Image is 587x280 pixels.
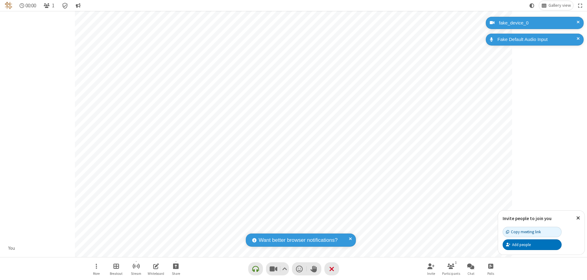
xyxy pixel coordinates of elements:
[482,260,500,278] button: Open poll
[5,2,12,9] img: QA Selenium DO NOT DELETE OR CHANGE
[548,3,571,8] span: Gallery view
[148,272,164,275] span: Whiteboard
[497,20,579,27] div: fake_device_0
[147,260,165,278] button: Open shared whiteboard
[572,211,585,226] button: Close popover
[527,1,537,10] button: Using system theme
[503,227,562,237] button: Copy meeting link
[422,260,440,278] button: Invite participants (⌘+Shift+I)
[453,260,459,265] div: 1
[462,260,480,278] button: Open chat
[280,262,289,275] button: Video setting
[107,260,125,278] button: Manage Breakout Rooms
[167,260,185,278] button: Start sharing
[307,262,321,275] button: Raise hand
[87,260,105,278] button: Open menu
[324,262,339,275] button: End or leave meeting
[259,236,338,244] span: Want better browser notifications?
[487,272,494,275] span: Polls
[576,1,585,10] button: Fullscreen
[59,1,71,10] div: Meeting details Encryption enabled
[442,272,460,275] span: Participants
[127,260,145,278] button: Start streaming
[495,36,579,43] div: Fake Default Audio Input
[52,3,54,9] span: 1
[41,1,57,10] button: Open participant list
[266,262,289,275] button: Stop video (⌘+Shift+V)
[506,229,541,235] div: Copy meeting link
[17,1,39,10] div: Timer
[73,1,83,10] button: Conversation
[248,262,263,275] button: Connect your audio
[292,262,307,275] button: Send a reaction
[539,1,573,10] button: Change layout
[442,260,460,278] button: Open participant list
[172,272,180,275] span: Share
[25,3,36,9] span: 00:00
[503,216,552,221] label: Invite people to join you
[427,272,435,275] span: Invite
[131,272,141,275] span: Stream
[6,245,17,252] div: You
[467,272,474,275] span: Chat
[503,239,562,250] button: Add people
[93,272,100,275] span: More
[110,272,123,275] span: Breakout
